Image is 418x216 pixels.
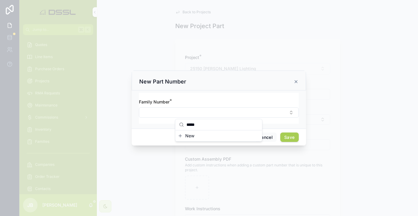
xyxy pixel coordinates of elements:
[139,107,299,118] button: Select Button
[280,133,298,142] button: Save
[185,133,194,139] span: New
[178,133,260,139] button: New
[254,133,277,142] button: Cancel
[139,99,170,104] span: Family Number
[139,78,186,85] h3: New Part Number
